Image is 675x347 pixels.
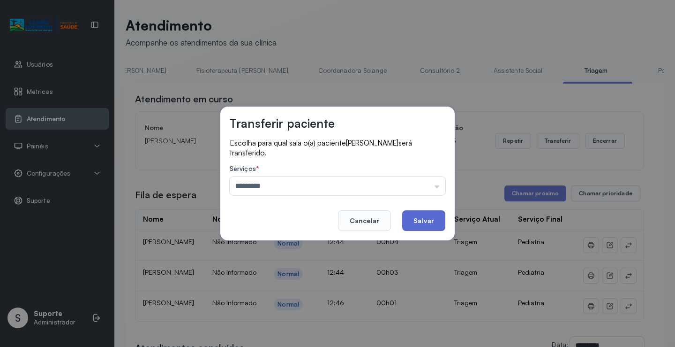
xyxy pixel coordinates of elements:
span: [PERSON_NAME] [346,139,398,147]
p: Escolha para qual sala o(a) paciente será transferido. [230,138,445,157]
h3: Transferir paciente [230,116,335,131]
button: Salvar [402,210,445,231]
button: Cancelar [338,210,391,231]
span: Serviços [230,164,256,172]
